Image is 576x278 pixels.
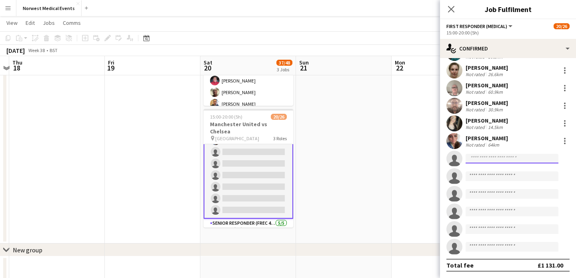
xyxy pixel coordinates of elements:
a: Edit [22,18,38,28]
span: Week 38 [26,47,46,53]
span: 20 [202,63,212,73]
div: Not rated [466,107,486,113]
div: Confirmed [440,39,576,58]
span: Thu [12,59,22,66]
div: Not rated [466,89,486,95]
a: View [3,18,21,28]
div: 26.6km [486,71,504,77]
a: Comms [60,18,84,28]
div: [PERSON_NAME] [466,135,508,142]
span: Jobs [43,19,55,26]
div: 14.5km [486,124,504,130]
div: [DATE] [6,46,25,54]
div: Total fee [446,261,474,269]
span: 20/26 [271,114,287,120]
span: Sun [299,59,309,66]
div: Not rated [466,71,486,77]
h3: Job Fulfilment [440,4,576,14]
span: View [6,19,18,26]
span: Mon [395,59,405,66]
div: 15:00-20:00 (5h) [446,30,570,36]
span: 19 [107,63,114,73]
a: Jobs [40,18,58,28]
div: BST [50,47,58,53]
button: Norwest Medical Events [16,0,82,16]
span: [GEOGRAPHIC_DATA] [215,135,259,141]
div: [PERSON_NAME] [466,82,508,89]
div: [PERSON_NAME] [466,117,508,124]
div: £1 131.00 [538,261,563,269]
div: Not rated [466,124,486,130]
span: 37/48 [276,60,292,66]
span: Comms [63,19,81,26]
div: 30.9km [486,107,504,113]
div: 60.9km [486,89,504,95]
button: First Responder (Medical) [446,23,514,29]
span: 18 [11,63,22,73]
div: [PERSON_NAME] [466,99,508,107]
app-job-card: 15:00-20:00 (5h)20/26Manchester United vs Chelsea [GEOGRAPHIC_DATA]3 Roles[PERSON_NAME][PERSON_NA... [204,109,293,228]
div: 64km [486,142,501,148]
span: 22 [394,63,405,73]
h3: Manchester United vs Chelsea [204,121,293,135]
div: Not rated [466,142,486,148]
span: 3 Roles [273,135,287,141]
span: 21 [298,63,309,73]
span: 20/26 [554,23,570,29]
div: 3 Jobs [277,66,292,73]
span: Edit [26,19,35,26]
div: [PERSON_NAME] [466,64,508,71]
span: First Responder (Medical) [446,23,507,29]
span: Fri [108,59,114,66]
span: 15:00-20:00 (5h) [210,114,242,120]
span: Sat [204,59,212,66]
div: New group [13,246,42,254]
